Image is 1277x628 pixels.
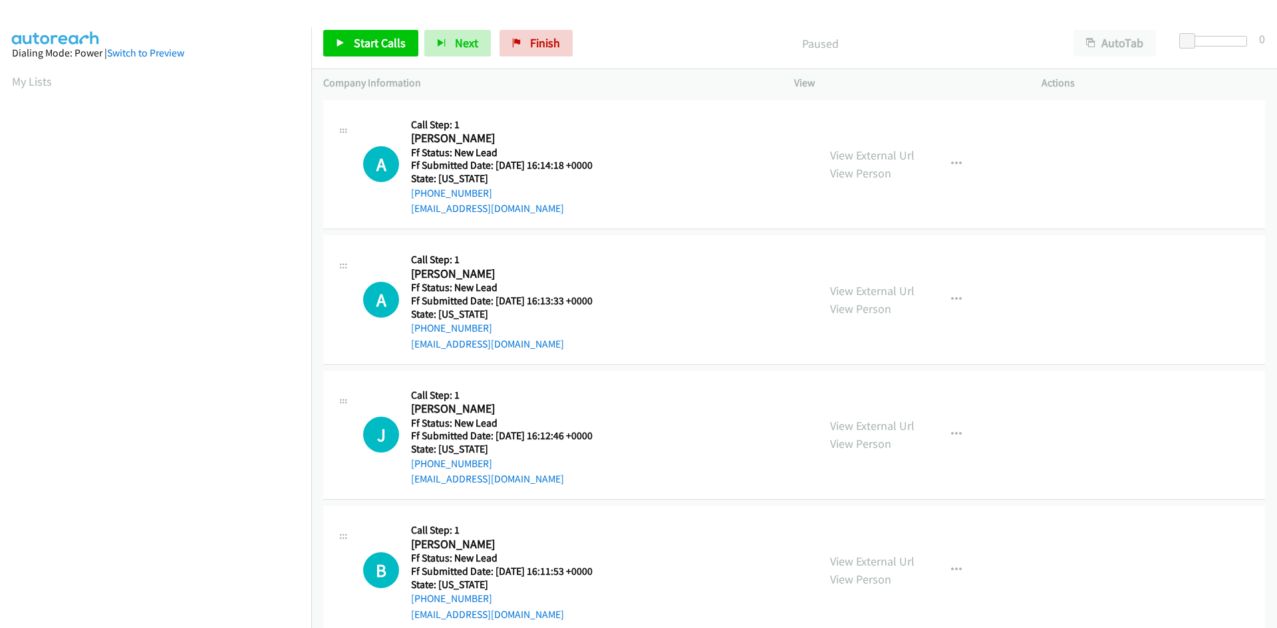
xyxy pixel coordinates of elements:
a: [EMAIL_ADDRESS][DOMAIN_NAME] [411,338,564,350]
h5: Ff Submitted Date: [DATE] 16:11:53 +0000 [411,565,609,578]
h5: Ff Submitted Date: [DATE] 16:12:46 +0000 [411,429,609,443]
h5: Ff Status: New Lead [411,552,609,565]
a: View Person [830,301,891,316]
h5: State: [US_STATE] [411,172,609,185]
p: Company Information [323,75,770,91]
a: [PHONE_NUMBER] [411,592,492,605]
h5: Ff Submitted Date: [DATE] 16:13:33 +0000 [411,294,609,308]
h1: B [363,552,399,588]
a: View External Url [830,283,915,298]
a: View External Url [830,148,915,163]
h5: Call Step: 1 [411,118,609,132]
a: View External Url [830,418,915,433]
div: The call is yet to be attempted [363,282,399,318]
a: [PHONE_NUMBER] [411,187,492,199]
a: [EMAIL_ADDRESS][DOMAIN_NAME] [411,608,564,621]
h5: State: [US_STATE] [411,308,609,321]
div: The call is yet to be attempted [363,417,399,453]
h2: [PERSON_NAME] [411,131,609,146]
p: View [794,75,1018,91]
span: Start Calls [354,35,406,51]
h5: Ff Submitted Date: [DATE] 16:14:18 +0000 [411,159,609,172]
h2: [PERSON_NAME] [411,537,609,552]
a: Switch to Preview [107,47,184,59]
h5: Call Step: 1 [411,253,609,266]
p: Actions [1042,75,1265,91]
div: The call is yet to be attempted [363,552,399,588]
a: [PHONE_NUMBER] [411,322,492,334]
a: View Person [830,436,891,451]
div: The call is yet to be attempted [363,146,399,182]
h1: A [363,282,399,318]
a: [EMAIL_ADDRESS][DOMAIN_NAME] [411,202,564,215]
a: Start Calls [323,30,418,56]
div: Delay between calls (in seconds) [1186,36,1247,47]
a: View External Url [830,554,915,569]
button: Next [424,30,491,56]
div: 0 [1259,30,1265,48]
h5: Ff Status: New Lead [411,281,609,294]
p: Paused [591,35,1050,52]
h5: Ff Status: New Lead [411,146,609,159]
h2: [PERSON_NAME] [411,401,609,417]
h5: State: [US_STATE] [411,578,609,591]
h1: A [363,146,399,182]
a: [PHONE_NUMBER] [411,457,492,470]
a: View Person [830,165,891,181]
h5: State: [US_STATE] [411,443,609,456]
a: Finish [499,30,573,56]
button: AutoTab [1073,30,1156,56]
span: Next [455,35,478,51]
h5: Call Step: 1 [411,524,609,537]
a: [EMAIL_ADDRESS][DOMAIN_NAME] [411,472,564,485]
div: Dialing Mode: Power | [12,45,299,61]
a: View Person [830,572,891,587]
span: Finish [530,35,560,51]
h2: [PERSON_NAME] [411,266,609,282]
a: My Lists [12,74,52,89]
h1: J [363,417,399,453]
h5: Ff Status: New Lead [411,417,609,430]
h5: Call Step: 1 [411,389,609,402]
